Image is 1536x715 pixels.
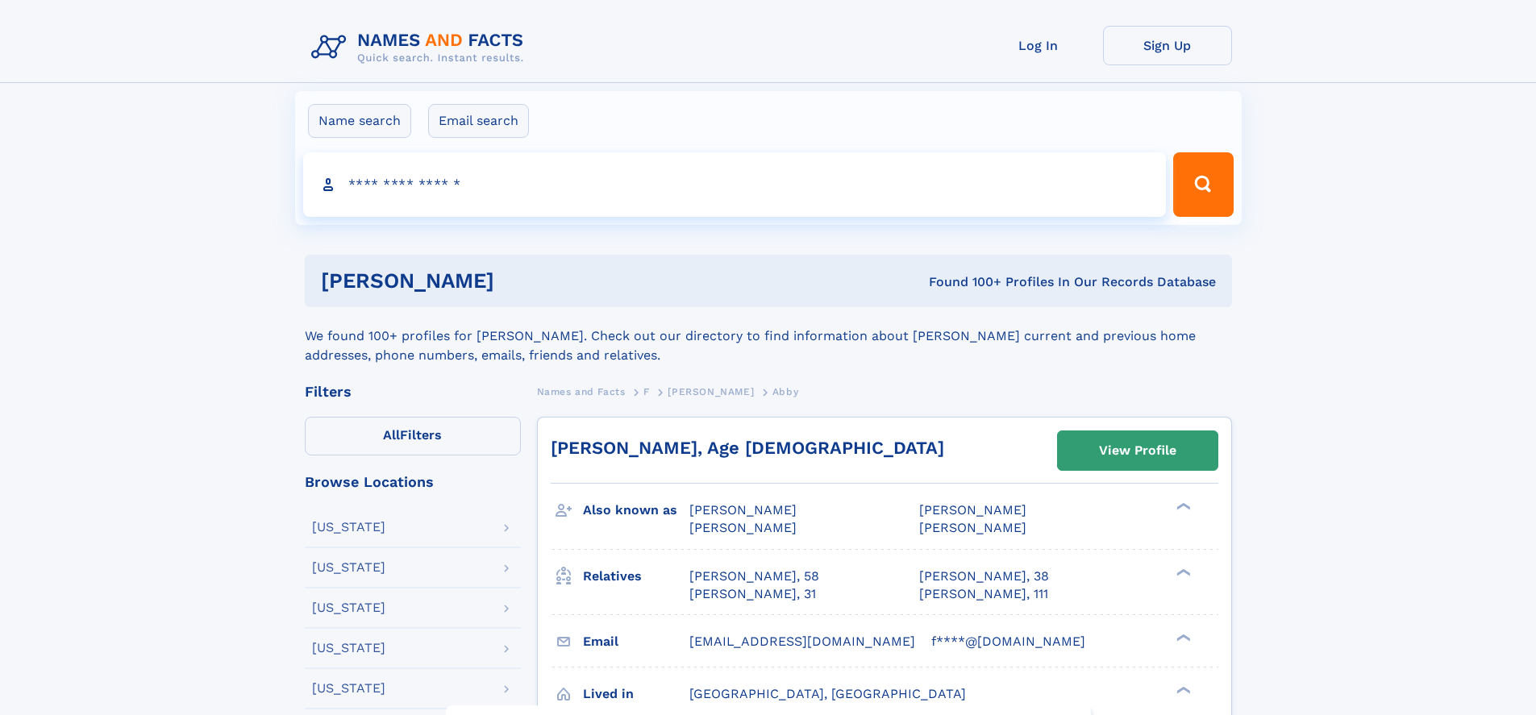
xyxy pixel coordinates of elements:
[974,26,1103,65] a: Log In
[312,521,385,534] div: [US_STATE]
[305,26,537,69] img: Logo Names and Facts
[919,502,1026,518] span: [PERSON_NAME]
[919,520,1026,535] span: [PERSON_NAME]
[537,381,626,401] a: Names and Facts
[312,642,385,655] div: [US_STATE]
[312,601,385,614] div: [US_STATE]
[583,497,689,524] h3: Also known as
[321,271,712,291] h1: [PERSON_NAME]
[308,104,411,138] label: Name search
[772,386,798,397] span: Abby
[711,273,1216,291] div: Found 100+ Profiles In Our Records Database
[305,385,521,399] div: Filters
[689,502,797,518] span: [PERSON_NAME]
[1172,684,1192,695] div: ❯
[1173,152,1233,217] button: Search Button
[303,152,1167,217] input: search input
[1172,567,1192,577] div: ❯
[689,567,819,585] a: [PERSON_NAME], 58
[643,381,650,401] a: F
[312,561,385,574] div: [US_STATE]
[383,427,400,443] span: All
[1172,501,1192,512] div: ❯
[583,563,689,590] h3: Relatives
[1058,431,1218,470] a: View Profile
[689,585,816,603] a: [PERSON_NAME], 31
[583,680,689,708] h3: Lived in
[1103,26,1232,65] a: Sign Up
[689,520,797,535] span: [PERSON_NAME]
[643,386,650,397] span: F
[668,386,754,397] span: [PERSON_NAME]
[583,628,689,655] h3: Email
[305,307,1232,365] div: We found 100+ profiles for [PERSON_NAME]. Check out our directory to find information about [PERS...
[1172,632,1192,642] div: ❯
[305,417,521,455] label: Filters
[668,381,754,401] a: [PERSON_NAME]
[1099,432,1176,469] div: View Profile
[312,682,385,695] div: [US_STATE]
[305,475,521,489] div: Browse Locations
[689,686,966,701] span: [GEOGRAPHIC_DATA], [GEOGRAPHIC_DATA]
[428,104,529,138] label: Email search
[919,585,1048,603] a: [PERSON_NAME], 111
[551,438,944,458] a: [PERSON_NAME], Age [DEMOGRAPHIC_DATA]
[919,567,1049,585] a: [PERSON_NAME], 38
[689,634,915,649] span: [EMAIL_ADDRESS][DOMAIN_NAME]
